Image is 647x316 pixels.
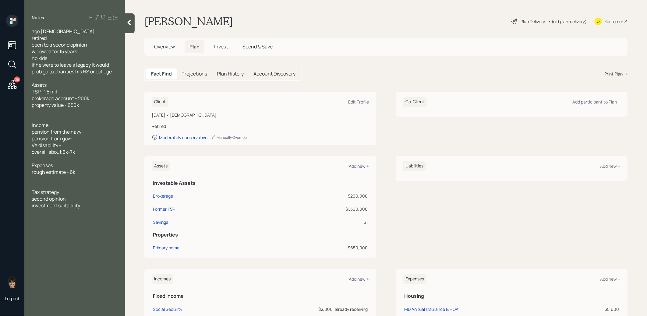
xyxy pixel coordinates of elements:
[211,135,247,140] div: Manually Override
[270,244,368,251] div: $650,000
[570,306,619,312] div: $5,600
[5,296,19,301] div: Log out
[403,274,426,284] h6: Expenses
[152,112,369,118] div: [DATE] • [DEMOGRAPHIC_DATA]
[217,71,244,77] h5: Plan History
[32,189,80,209] span: Tax strategy second opinion investment suitability
[404,306,458,312] div: MD Annual Insurance & HOA
[32,15,44,21] label: Notes
[349,163,369,169] div: Add new +
[152,161,170,171] h6: Assets
[153,206,175,212] div: Former TSP
[253,71,295,77] h5: Account Discovery
[32,162,75,175] span: Expenses rough estimate - 6k
[153,293,368,299] h5: Fixed Income
[152,123,369,129] div: Retired
[32,122,84,155] span: Income pension from the navy - pension from gov- VA disability - overall about 6k-7k
[153,232,368,238] h5: Properties
[521,18,545,25] div: Plan Delivery
[153,306,182,312] div: Social Security
[572,99,620,105] div: Add participant to Plan +
[214,43,228,50] span: Invest
[144,15,233,28] h1: [PERSON_NAME]
[159,135,207,140] div: Moderately conservative
[153,244,179,251] div: Primary home
[404,293,619,299] h5: Housing
[6,276,18,288] img: treva-nostdahl-headshot.png
[231,306,368,312] div: $2,000, already receiving
[153,219,168,225] div: Savings
[32,28,112,75] span: age [DEMOGRAPHIC_DATA] retired open to a second opinion widowed for 15 years no kids if he were t...
[600,163,620,169] div: Add new +
[153,180,368,186] h5: Investable Assets
[182,71,207,77] h5: Projections
[349,276,369,282] div: Add new +
[403,97,427,107] h6: Co-Client
[242,43,273,50] span: Spend & Save
[152,274,173,284] h6: Incomes
[14,76,20,83] div: 39
[548,18,587,25] div: • (old plan-delivery)
[152,97,168,107] h6: Client
[403,161,426,171] h6: Liabilities
[151,71,172,77] h5: Fact Find
[270,219,368,225] div: $1
[153,193,173,199] div: Brokerage
[270,206,368,212] div: $1,500,000
[154,43,175,50] span: Overview
[32,82,89,108] span: Assets TSP- 1.5 mil brokerage account - 200k property value - 650k
[600,276,620,282] div: Add new +
[189,43,200,50] span: Plan
[604,71,623,77] div: Print Plan
[270,193,368,199] div: $200,000
[604,18,623,25] div: Kustomer
[348,99,369,105] div: Edit Profile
